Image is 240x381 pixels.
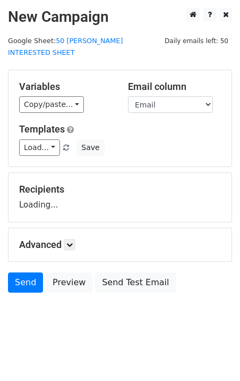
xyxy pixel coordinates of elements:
h5: Variables [19,81,112,93]
a: Daily emails left: 50 [161,37,232,45]
h2: New Campaign [8,8,232,26]
a: Templates [19,123,65,135]
a: Preview [46,272,92,293]
h5: Recipients [19,184,221,195]
span: Daily emails left: 50 [161,35,232,47]
a: Copy/paste... [19,96,84,113]
a: Send Test Email [95,272,176,293]
div: Loading... [19,184,221,211]
h5: Advanced [19,239,221,251]
a: Send [8,272,43,293]
button: Save [76,139,104,156]
iframe: Chat Widget [187,330,240,381]
small: Google Sheet: [8,37,123,57]
a: 50 [PERSON_NAME] INTERESTED SHEET [8,37,123,57]
a: Load... [19,139,60,156]
h5: Email column [128,81,221,93]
